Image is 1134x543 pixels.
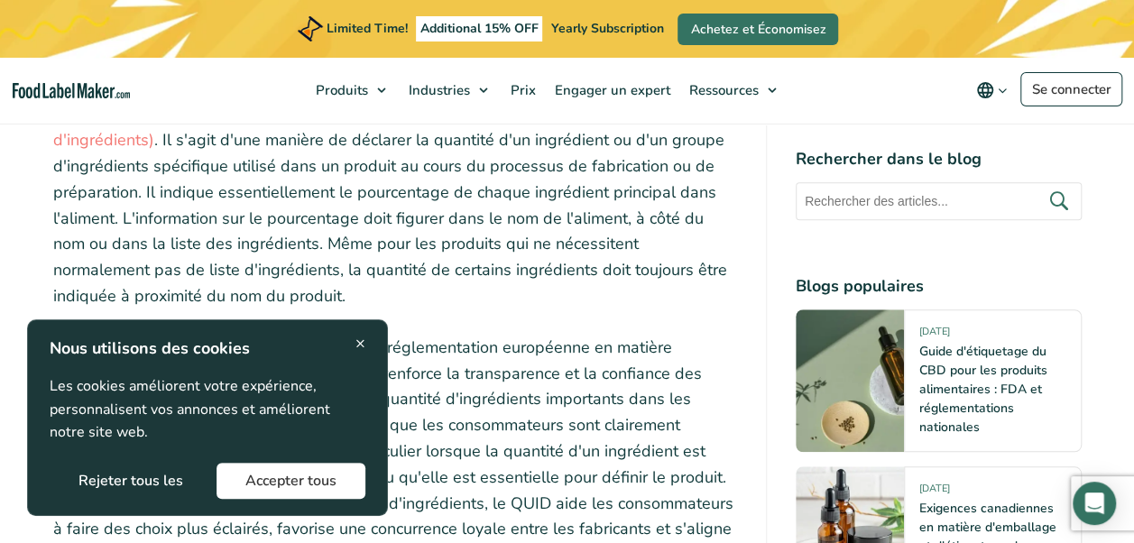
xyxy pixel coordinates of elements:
[549,81,672,99] span: Engager un expert
[400,58,497,123] a: Industries
[546,58,676,123] a: Engager un expert
[310,81,370,99] span: Produits
[217,463,365,499] button: Accepter tous
[502,58,541,123] a: Prix
[919,483,950,503] span: [DATE]
[327,20,408,37] span: Limited Time!
[307,58,395,123] a: Produits
[796,183,1082,221] input: Rechercher des articles...
[919,344,1047,437] a: Guide d'étiquetage du CBD pour les produits alimentaires : FDA et réglementations nationales
[505,81,538,99] span: Prix
[50,375,365,445] p: Les cookies améliorent votre expérience, personnalisent vos annonces et améliorent notre site web.
[550,20,663,37] span: Yearly Subscription
[403,81,472,99] span: Industries
[416,16,543,41] span: Additional 15% OFF
[1073,482,1116,525] div: Open Intercom Messenger
[680,58,786,123] a: Ressources
[919,326,950,346] span: [DATE]
[50,463,212,499] button: Rejeter tous les
[678,14,838,45] a: Achetez et Économisez
[50,337,250,359] strong: Nous utilisons des cookies
[1020,72,1122,106] a: Se connecter
[684,81,761,99] span: Ressources
[53,101,737,308] p: "QUID" est l'abréviation de . Il s'agit d'une manière de déclarer la quantité d'un ingrédient ou ...
[796,148,1082,172] h4: Rechercher dans le blog
[355,331,365,355] span: ×
[796,275,1082,299] h4: Blogs populaires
